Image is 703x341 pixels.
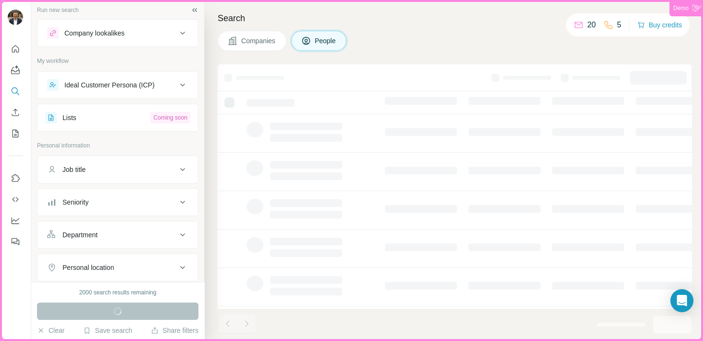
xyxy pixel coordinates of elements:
[37,191,198,214] button: Seniority
[8,233,23,250] button: Feedback
[692,4,701,12] img: Corner Ribbon
[62,165,86,174] div: Job title
[64,80,155,90] div: Ideal Customer Persona (ICP)
[37,73,198,97] button: Ideal Customer Persona (ICP)
[587,19,596,31] p: 20
[79,288,157,297] div: 2000 search results remaining
[37,158,198,181] button: Job title
[8,191,23,208] button: Use Surfe API
[37,223,198,246] button: Department
[8,170,23,187] button: Use Surfe on LinkedIn
[150,112,190,123] div: Coming soon
[8,104,23,121] button: Enrich CSV
[37,326,64,335] button: Clear
[673,4,689,12] span: Demo
[37,256,198,279] button: Personal location
[151,326,198,335] button: Share filters
[37,57,198,65] p: My workflow
[62,113,76,122] div: Lists
[8,125,23,142] button: My lists
[64,28,124,38] div: Company lookalikes
[637,18,682,32] button: Buy credits
[241,36,276,46] span: Companies
[83,326,132,335] button: Save search
[8,83,23,100] button: Search
[62,197,88,207] div: Seniority
[8,212,23,229] button: Dashboard
[62,230,98,240] div: Department
[8,61,23,79] button: Agents Inbox
[37,141,198,150] p: Personal information
[62,263,114,272] div: Personal location
[37,22,198,45] button: Company lookalikes
[670,289,693,312] div: Open Intercom Messenger
[37,6,79,14] div: Run new search
[37,106,198,129] button: ListsComing soon
[315,36,337,46] span: People
[11,65,20,75] img: Agents
[8,40,23,58] button: Quick start
[8,10,23,25] img: Avatar
[218,12,691,25] h4: Search
[617,19,621,31] p: 5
